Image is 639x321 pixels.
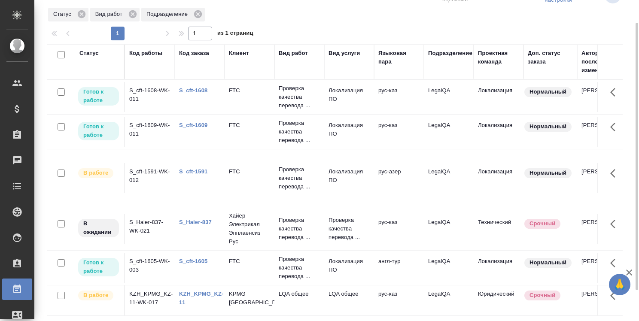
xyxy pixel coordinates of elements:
p: Нормальный [529,122,566,131]
p: Готов к работе [83,258,114,276]
td: LegalQA [424,82,474,112]
a: S_cft-1608 [179,87,207,94]
td: S_Haier-837-WK-021 [125,214,175,244]
div: Доп. статус заказа [528,49,573,66]
td: [PERSON_NAME] [577,82,627,112]
td: рус-каз [374,285,424,315]
div: Исполнитель может приступить к работе [77,86,120,106]
p: Нормальный [529,88,566,96]
p: Проверка качества перевода ... [279,119,320,145]
td: LegalQA [424,163,474,193]
p: Статус [53,10,74,18]
div: Статус [48,8,88,21]
p: KPMG [GEOGRAPHIC_DATA] [229,290,270,307]
p: Локализация ПО [329,121,370,138]
div: Подразделение [141,8,205,21]
div: Исполнитель может приступить к работе [77,121,120,141]
td: Локализация [474,163,523,193]
button: Здесь прячутся важные кнопки [605,117,626,137]
span: 🙏 [612,276,627,294]
td: рус-азер [374,163,424,193]
p: Готов к работе [83,88,114,105]
td: [PERSON_NAME] [577,163,627,193]
div: Автор последнего изменения [581,49,623,75]
div: Исполнитель может приступить к работе [77,257,120,277]
a: S_Haier-837 [179,219,212,225]
p: Подразделение [146,10,191,18]
button: Здесь прячутся важные кнопки [605,214,626,234]
div: Вид работ [279,49,308,58]
div: Статус [79,49,99,58]
p: В работе [83,291,108,300]
div: Код работы [129,49,162,58]
div: Исполнитель назначен, приступать к работе пока рано [77,218,120,238]
td: рус-каз [374,214,424,244]
a: S_cft-1609 [179,122,207,128]
p: Локализация ПО [329,257,370,274]
td: LegalQA [424,285,474,315]
div: Языковая пара [378,49,420,66]
span: из 1 страниц [217,28,253,40]
td: [PERSON_NAME] [577,285,627,315]
td: S_cft-1608-WK-011 [125,82,175,112]
a: S_cft-1605 [179,258,207,264]
td: [PERSON_NAME] [577,214,627,244]
td: [PERSON_NAME] [577,253,627,283]
p: Хайер Электрикал Эпплаенсиз Рус [229,212,270,246]
td: Локализация [474,253,523,283]
p: LQA общее [329,290,370,298]
p: Проверка качества перевода ... [329,216,370,242]
td: LegalQA [424,214,474,244]
p: Нормальный [529,169,566,177]
p: Вид работ [95,10,125,18]
td: Локализация [474,82,523,112]
button: 🙏 [609,274,630,295]
p: FTC [229,86,270,95]
button: Здесь прячутся важные кнопки [605,253,626,273]
td: S_cft-1591-WK-012 [125,163,175,193]
p: LQA общее [279,290,320,298]
p: В ожидании [83,219,114,236]
p: Проверка качества перевода ... [279,84,320,110]
p: Локализация ПО [329,167,370,185]
p: Нормальный [529,258,566,267]
td: рус-каз [374,82,424,112]
p: Срочный [529,219,555,228]
p: В работе [83,169,108,177]
div: Подразделение [428,49,472,58]
td: S_cft-1605-WK-003 [125,253,175,283]
button: Здесь прячутся важные кнопки [605,285,626,306]
div: Вид услуги [329,49,360,58]
a: S_cft-1591 [179,168,207,175]
div: Код заказа [179,49,209,58]
td: Локализация [474,117,523,147]
td: рус-каз [374,117,424,147]
td: англ-тур [374,253,424,283]
p: Локализация ПО [329,86,370,103]
td: Технический [474,214,523,244]
button: Здесь прячутся важные кнопки [605,82,626,103]
p: FTC [229,167,270,176]
p: FTC [229,257,270,266]
p: FTC [229,121,270,130]
td: [PERSON_NAME] [577,117,627,147]
div: Вид работ [90,8,140,21]
td: LegalQA [424,117,474,147]
p: Проверка качества перевода ... [279,216,320,242]
div: Проектная команда [478,49,519,66]
td: LegalQA [424,253,474,283]
td: KZH_KPMG_KZ-11-WK-017 [125,285,175,315]
p: Проверка качества перевода ... [279,165,320,191]
p: Готов к работе [83,122,114,139]
p: Проверка качества перевода ... [279,255,320,281]
button: Здесь прячутся важные кнопки [605,163,626,184]
div: Исполнитель выполняет работу [77,290,120,301]
p: Срочный [529,291,555,300]
div: Клиент [229,49,249,58]
td: Юридический [474,285,523,315]
td: S_cft-1609-WK-011 [125,117,175,147]
div: Исполнитель выполняет работу [77,167,120,179]
a: KZH_KPMG_KZ-11 [179,291,224,306]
